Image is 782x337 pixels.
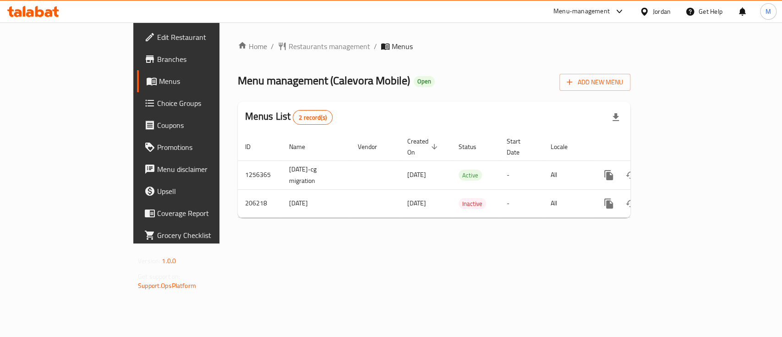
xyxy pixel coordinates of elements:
span: Locale [551,141,580,152]
h2: Menus List [245,110,333,125]
span: Grocery Checklist [157,230,257,241]
a: Menus [137,70,264,92]
div: Total records count [293,110,333,125]
span: Menus [159,76,257,87]
a: Grocery Checklist [137,224,264,246]
td: - [499,160,543,189]
td: - [499,189,543,217]
a: Restaurants management [278,41,370,52]
span: Branches [157,54,257,65]
span: Menu management ( Calevora Mobile ) [238,70,410,91]
button: more [598,164,620,186]
li: / [374,41,377,52]
span: ID [245,141,262,152]
button: Change Status [620,193,642,215]
span: Coverage Report [157,208,257,219]
div: Open [414,76,435,87]
span: Get support on: [138,271,180,282]
span: Upsell [157,186,257,197]
div: Menu-management [553,6,610,17]
td: All [543,160,591,189]
span: [DATE] [407,197,426,209]
td: [DATE]-cg migration [282,160,350,189]
a: Coverage Report [137,202,264,224]
a: Support.OpsPlatform [138,280,196,292]
a: Upsell [137,180,264,202]
span: Coupons [157,120,257,131]
a: Choice Groups [137,92,264,114]
span: Name [289,141,317,152]
button: more [598,193,620,215]
a: Promotions [137,136,264,158]
a: Menu disclaimer [137,158,264,180]
a: Edit Restaurant [137,26,264,48]
span: Start Date [507,136,532,158]
span: Version: [138,255,160,267]
span: Add New Menu [567,77,623,88]
span: Open [414,77,435,85]
li: / [271,41,274,52]
td: [DATE] [282,189,350,217]
div: Jordan [653,6,671,17]
td: All [543,189,591,217]
span: 1.0.0 [162,255,176,267]
div: Export file [605,106,627,128]
span: Choice Groups [157,98,257,109]
span: Promotions [157,142,257,153]
span: Menu disclaimer [157,164,257,175]
th: Actions [591,133,693,161]
a: Coupons [137,114,264,136]
nav: breadcrumb [238,41,630,52]
table: enhanced table [238,133,693,218]
span: Restaurants management [289,41,370,52]
span: Status [459,141,488,152]
span: Inactive [459,199,486,209]
span: Vendor [358,141,389,152]
span: M [766,6,771,17]
a: Branches [137,48,264,70]
span: Created On [407,136,440,158]
span: Active [459,170,482,181]
span: [DATE] [407,169,426,181]
span: 2 record(s) [293,113,332,122]
button: Change Status [620,164,642,186]
button: Add New Menu [559,74,630,91]
span: Edit Restaurant [157,32,257,43]
span: Menus [392,41,413,52]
